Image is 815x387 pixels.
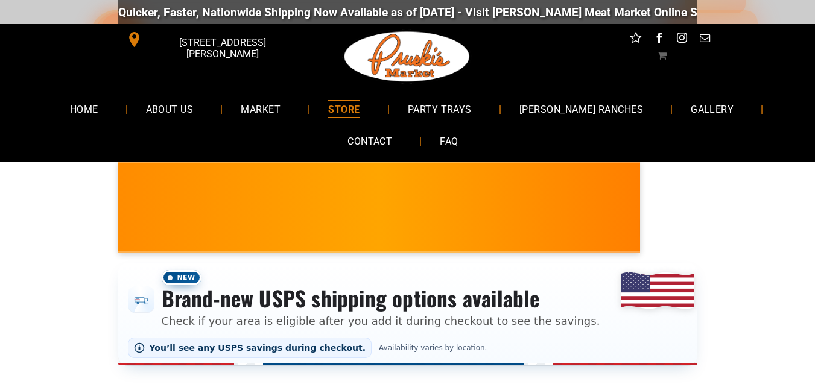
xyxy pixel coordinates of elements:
[118,30,303,49] a: [STREET_ADDRESS][PERSON_NAME]
[674,30,690,49] a: instagram
[329,125,410,157] a: CONTACT
[673,93,752,125] a: GALLERY
[162,285,600,312] h3: Brand-new USPS shipping options available
[628,30,644,49] a: Social network
[697,30,712,49] a: email
[422,125,476,157] a: FAQ
[501,93,661,125] a: [PERSON_NAME] RANCHES
[150,343,366,353] span: You’ll see any USPS savings during checkout.
[651,30,667,49] a: facebook
[52,93,116,125] a: HOME
[128,93,212,125] a: ABOUT US
[118,263,697,365] div: Shipping options announcement
[144,31,300,66] span: [STREET_ADDRESS][PERSON_NAME]
[310,93,378,125] a: STORE
[162,313,600,329] p: Check if your area is eligible after you add it during checkout to see the savings.
[223,93,299,125] a: MARKET
[342,24,472,89] img: Pruski-s+Market+HQ+Logo2-1920w.png
[390,93,490,125] a: PARTY TRAYS
[376,344,489,352] span: Availability varies by location.
[162,270,201,285] span: New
